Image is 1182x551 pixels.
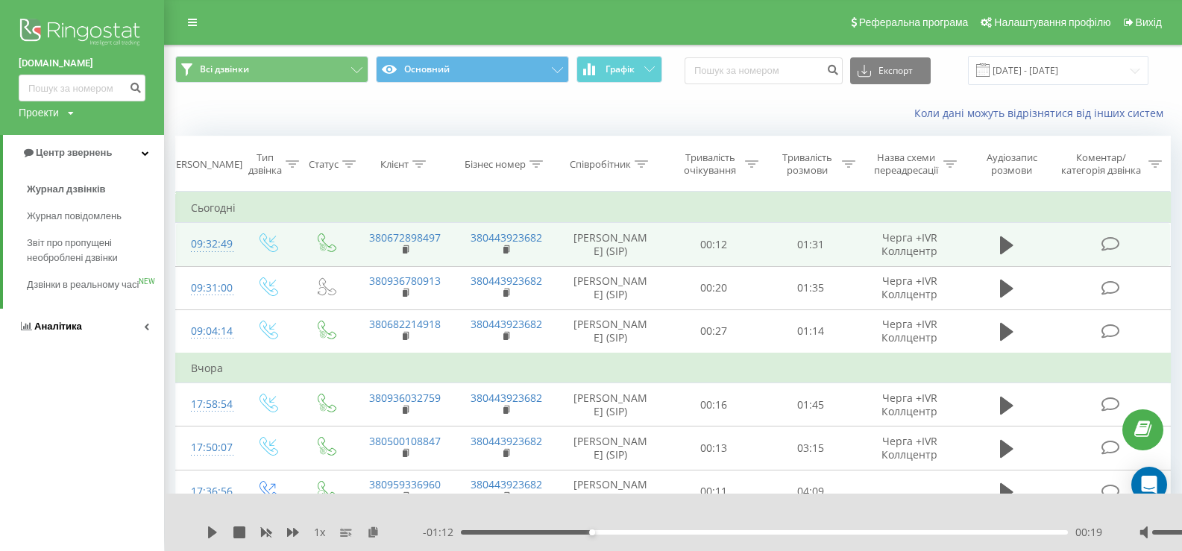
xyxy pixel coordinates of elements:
span: Вихід [1136,16,1162,28]
span: Журнал дзвінків [27,182,106,197]
span: Всі дзвінки [200,63,249,75]
span: 1 x [314,525,325,540]
input: Пошук за номером [19,75,145,101]
a: Дзвінки в реальному часіNEW [27,271,164,298]
div: 09:04:14 [191,317,223,346]
td: [PERSON_NAME] (SIP) [556,309,665,353]
span: Реферальна програма [859,16,969,28]
td: Черга +IVR Коллцентр [859,223,960,266]
a: 380443923682 [471,230,542,245]
td: 01:14 [762,309,859,353]
span: Дзвінки в реальному часі [27,277,139,292]
a: 380443923682 [471,317,542,331]
div: Open Intercom Messenger [1131,467,1167,503]
div: Проекти [19,105,59,120]
div: 17:58:54 [191,390,223,419]
div: Тривалість розмови [776,151,838,177]
td: Черга +IVR Коллцентр [859,309,960,353]
a: 380443923682 [471,477,542,491]
a: 380959336960 [369,477,441,491]
div: 09:31:00 [191,274,223,303]
td: 01:31 [762,223,859,266]
td: Сьогодні [176,193,1171,223]
span: Графік [606,64,635,75]
td: 00:12 [665,223,762,266]
td: 00:16 [665,383,762,426]
a: 380936032759 [369,391,441,405]
div: 17:36:56 [191,477,223,506]
span: Центр звернень [36,147,112,158]
a: [DOMAIN_NAME] [19,56,145,71]
td: [PERSON_NAME] (SIP) [556,426,665,470]
button: Експорт [850,57,931,84]
div: 17:50:07 [191,433,223,462]
span: - 01:12 [423,525,461,540]
td: [PERSON_NAME] (SIP) [556,223,665,266]
a: 380443923682 [471,391,542,405]
input: Пошук за номером [685,57,843,84]
a: Журнал дзвінків [27,176,164,203]
td: [PERSON_NAME] (SIP) [556,470,665,513]
td: Черга +IVR Коллцентр [859,426,960,470]
a: 380443923682 [471,434,542,448]
td: Черга +IVR Коллцентр [859,266,960,309]
span: Журнал повідомлень [27,209,122,224]
button: Всі дзвінки [175,56,368,83]
a: Коли дані можуть відрізнятися вiд інших систем [914,106,1171,120]
td: 00:13 [665,426,762,470]
td: 00:20 [665,266,762,309]
button: Графік [576,56,662,83]
a: 380682214918 [369,317,441,331]
a: Журнал повідомлень [27,203,164,230]
div: Аудіозапис розмови [974,151,1050,177]
div: Статус [309,158,339,171]
div: Accessibility label [589,529,595,535]
div: Тривалість очікування [679,151,741,177]
a: Центр звернень [3,135,164,171]
td: 00:11 [665,470,762,513]
span: 00:19 [1075,525,1102,540]
div: Тип дзвінка [248,151,282,177]
div: 09:32:49 [191,230,223,259]
span: Звіт про пропущені необроблені дзвінки [27,236,157,265]
div: Коментар/категорія дзвінка [1057,151,1145,177]
div: Співробітник [570,158,631,171]
td: 03:15 [762,426,859,470]
div: Бізнес номер [465,158,526,171]
td: [PERSON_NAME] (SIP) [556,383,665,426]
a: 380443923682 [471,274,542,288]
img: Ringostat logo [19,15,145,52]
a: 380936780913 [369,274,441,288]
div: Назва схеми переадресації [873,151,940,177]
a: 380500108847 [369,434,441,448]
span: Налаштування профілю [994,16,1110,28]
div: [PERSON_NAME] [167,158,242,171]
a: 380672898497 [369,230,441,245]
td: 01:35 [762,266,859,309]
td: 04:09 [762,470,859,513]
td: 00:27 [665,309,762,353]
td: Вчора [176,353,1171,383]
td: Черга +IVR Коллцентр [859,383,960,426]
a: Звіт про пропущені необроблені дзвінки [27,230,164,271]
td: 01:45 [762,383,859,426]
td: [PERSON_NAME] (SIP) [556,266,665,309]
span: Аналiтика [34,321,82,332]
div: Клієнт [380,158,409,171]
button: Основний [376,56,569,83]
